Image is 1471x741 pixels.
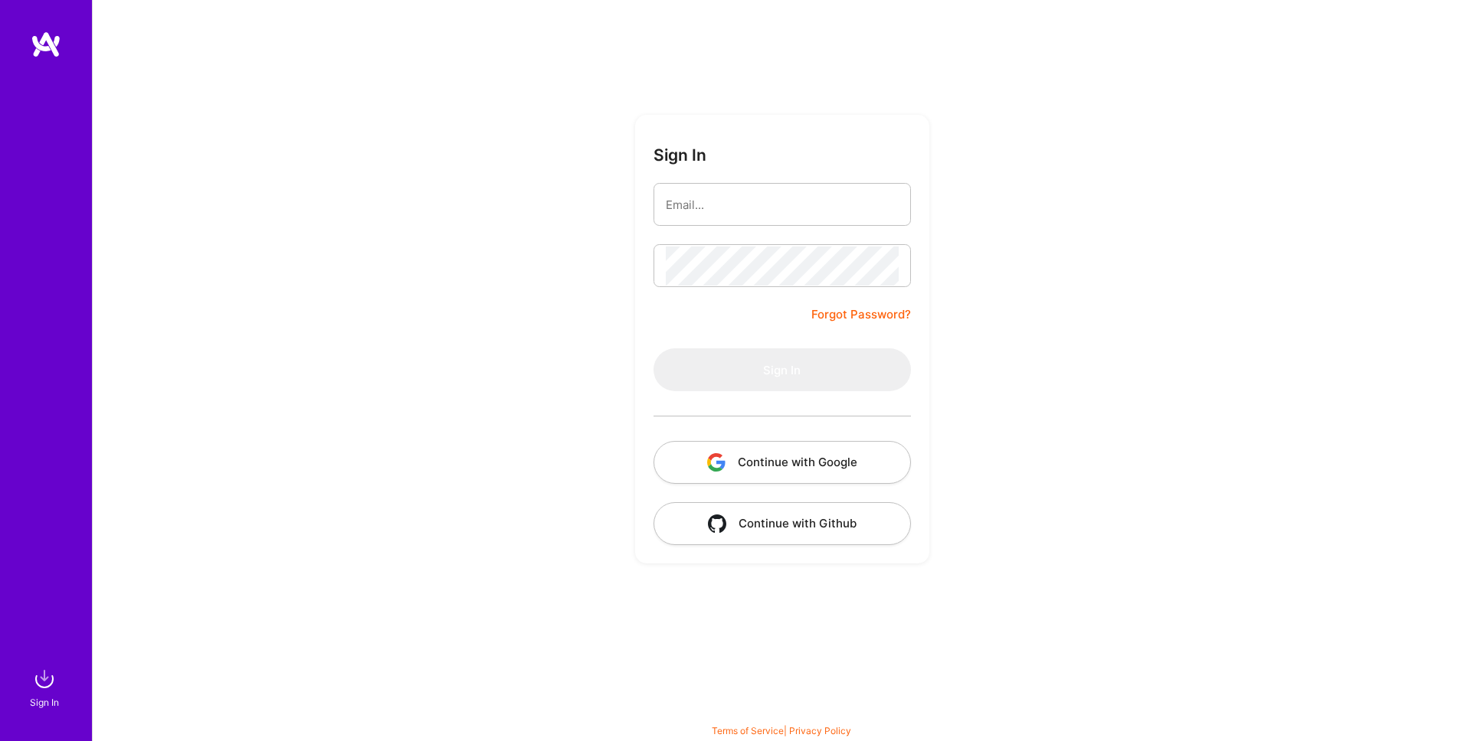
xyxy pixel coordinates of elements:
span: | [712,725,851,736]
img: icon [708,514,726,533]
button: Sign In [654,348,911,391]
img: sign in [29,664,60,694]
img: logo [31,31,61,58]
img: icon [707,453,726,472]
button: Continue with Github [654,502,911,545]
h3: Sign In [654,145,706,165]
div: © 2025 ATeams Inc., All rights reserved. [92,695,1471,733]
a: Privacy Policy [789,725,851,736]
input: Email... [666,185,899,224]
div: Sign In [30,694,59,710]
button: Continue with Google [654,441,911,484]
a: Forgot Password? [811,305,911,324]
a: Terms of Service [712,725,784,736]
a: sign inSign In [32,664,60,710]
